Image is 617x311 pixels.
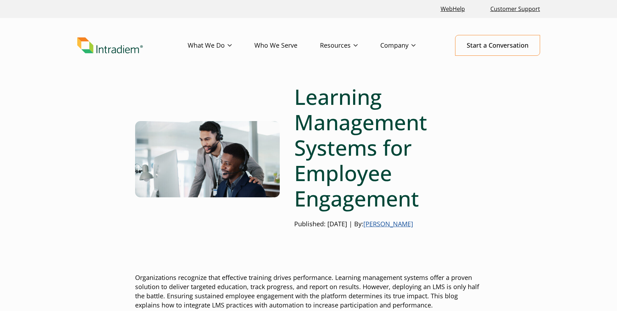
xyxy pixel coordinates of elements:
a: Link to homepage of Intradiem [77,37,188,54]
a: [PERSON_NAME] [363,220,413,228]
a: Start a Conversation [455,35,540,56]
a: Company [380,35,438,56]
a: Link opens in a new window [438,1,468,17]
a: Customer Support [488,1,543,17]
a: Who We Serve [254,35,320,56]
p: Published: [DATE] | By: [294,220,482,229]
img: Intradiem [77,37,143,54]
p: Organizations recognize that effective training drives performance. Learning management systems o... [135,273,482,310]
a: Resources [320,35,380,56]
h1: Learning Management Systems for Employee Engagement [294,84,482,211]
a: What We Do [188,35,254,56]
